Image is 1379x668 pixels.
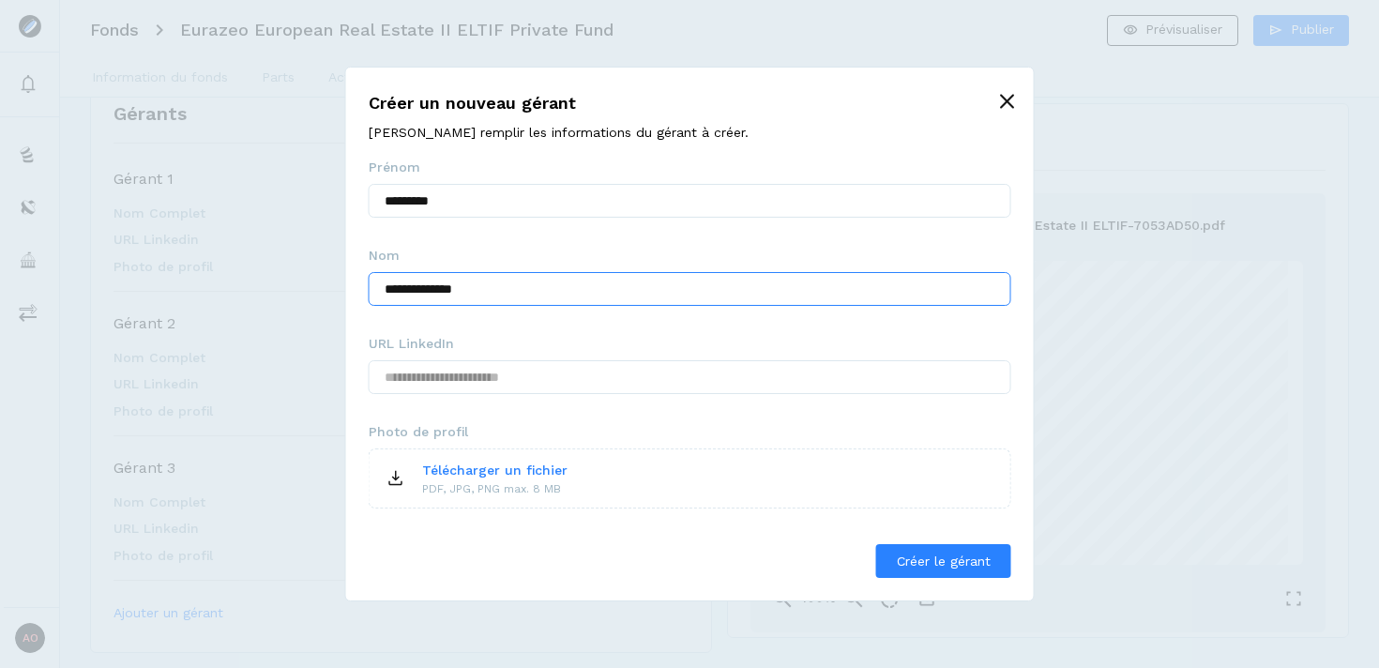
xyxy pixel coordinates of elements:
[422,480,568,497] p: PDF, JPG, PNG max. 8 MB
[897,554,991,569] span: Créer le gérant
[876,544,1011,578] button: Créer le gérant
[369,158,420,176] span: Prénom
[369,246,400,265] span: Nom
[422,461,568,480] p: Télécharger un fichier
[369,422,468,441] span: Photo de profil
[369,123,1011,143] p: [PERSON_NAME] remplir les informations du gérant à créer.
[369,90,1011,115] h2: Créer un nouveau gérant
[369,334,454,353] span: URL LinkedIn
